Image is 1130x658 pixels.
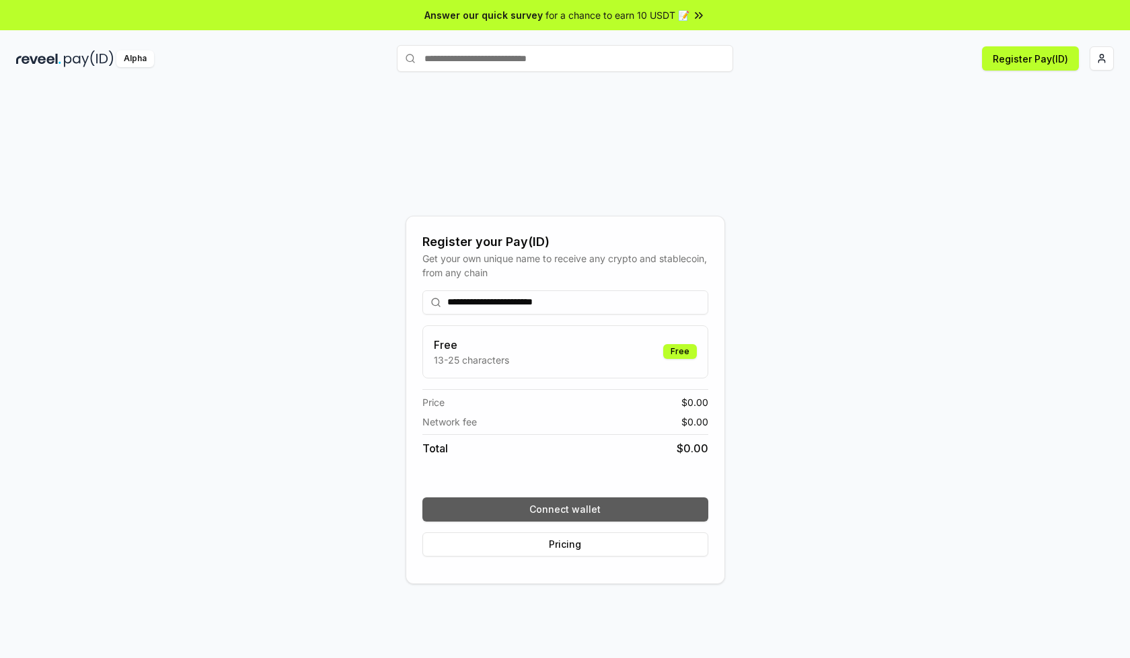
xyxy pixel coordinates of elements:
img: pay_id [64,50,114,67]
button: Connect wallet [422,497,708,522]
span: Price [422,395,445,409]
div: Register your Pay(ID) [422,233,708,251]
span: for a chance to earn 10 USDT 📝 [545,8,689,22]
div: Get your own unique name to receive any crypto and stablecoin, from any chain [422,251,708,280]
span: Network fee [422,415,477,429]
span: Total [422,440,448,456]
button: Pricing [422,532,708,557]
p: 13-25 characters [434,353,509,367]
div: Alpha [116,50,154,67]
span: Answer our quick survey [424,8,543,22]
span: $ 0.00 [681,395,708,409]
div: Free [663,344,697,359]
img: reveel_dark [16,50,61,67]
span: $ 0.00 [677,440,708,456]
span: $ 0.00 [681,415,708,429]
button: Register Pay(ID) [982,46,1079,71]
h3: Free [434,337,509,353]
